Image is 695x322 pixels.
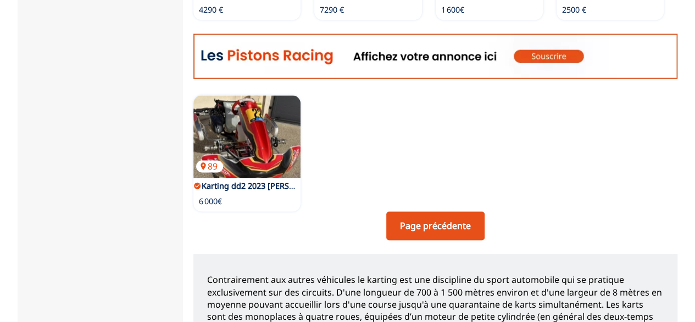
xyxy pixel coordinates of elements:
a: Karting dd2 2023 OTK Gillard89 [193,95,301,178]
p: 2500 € [562,4,586,15]
p: 7290 € [320,4,344,15]
a: Karting dd2 2023 [PERSON_NAME] [202,181,330,191]
p: 6 000€ [199,196,222,207]
a: Page précédente [386,211,485,240]
img: Karting dd2 2023 OTK Gillard [193,95,301,178]
p: 89 [196,160,223,172]
p: 1 600€ [441,4,464,15]
p: 4290 € [199,4,223,15]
